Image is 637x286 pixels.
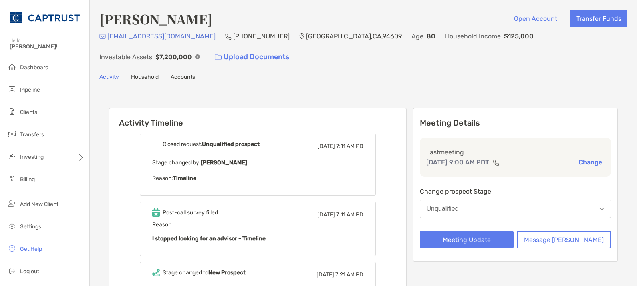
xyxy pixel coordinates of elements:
button: Open Account [508,10,563,27]
img: investing icon [7,152,17,161]
div: Stage changed to [163,269,246,276]
b: Unqualified prospect [202,141,260,148]
img: Open dropdown arrow [599,208,604,210]
p: Stage changed by: [152,158,363,168]
img: Email Icon [99,34,106,39]
span: [PERSON_NAME]! [10,43,85,50]
button: Change [576,158,605,166]
span: [DATE] [317,143,335,150]
p: [DATE] 9:00 AM PDT [426,157,489,167]
a: Upload Documents [210,48,295,66]
b: New Prospect [208,269,246,276]
p: [PHONE_NUMBER] [233,31,290,41]
p: 80 [427,31,435,41]
p: Change prospect Stage [420,186,611,196]
span: [DATE] [317,211,335,218]
span: 7:11 AM PD [336,211,363,218]
a: Accounts [171,74,195,82]
img: logout icon [7,266,17,276]
span: Billing [20,176,35,183]
p: Investable Assets [99,52,152,62]
p: Household Income [445,31,501,41]
img: get-help icon [7,244,17,253]
h6: Activity Timeline [109,108,406,128]
a: Activity [99,74,119,82]
img: Event icon [152,269,160,276]
div: Post-call survey filled. [163,209,220,216]
p: [EMAIL_ADDRESS][DOMAIN_NAME] [107,31,216,41]
span: Log out [20,268,39,275]
b: I stopped looking for an advisor - Timeline [152,235,266,242]
button: Message [PERSON_NAME] [517,231,611,248]
h4: [PERSON_NAME] [99,10,212,28]
span: Get Help [20,246,42,252]
p: $125,000 [504,31,534,41]
a: Household [131,74,159,82]
p: [GEOGRAPHIC_DATA] , CA , 94609 [306,31,402,41]
b: [PERSON_NAME] [201,159,247,166]
span: [DATE] [316,271,334,278]
img: CAPTRUST Logo [10,3,80,32]
span: Add New Client [20,201,58,208]
span: Clients [20,109,37,116]
b: Timeline [173,175,196,182]
span: Investing [20,154,44,160]
button: Transfer Funds [570,10,627,27]
p: Age [411,31,423,41]
img: communication type [492,159,500,166]
img: clients icon [7,107,17,116]
img: transfers icon [7,129,17,139]
img: pipeline icon [7,84,17,94]
span: Dashboard [20,64,48,71]
p: Last meeting [426,147,605,157]
div: Unqualified [427,205,459,212]
img: Event icon [152,140,160,148]
img: Phone Icon [225,33,232,40]
img: Event icon [152,208,160,217]
button: Unqualified [420,200,611,218]
img: Location Icon [299,33,304,40]
img: dashboard icon [7,62,17,72]
span: Settings [20,223,41,230]
p: $7,200,000 [155,52,192,62]
img: billing icon [7,174,17,184]
img: settings icon [7,221,17,231]
span: 7:11 AM PD [336,143,363,150]
p: Meeting Details [420,118,611,128]
img: add_new_client icon [7,199,17,208]
img: Info Icon [195,54,200,59]
span: Pipeline [20,86,40,93]
span: Transfers [20,131,44,138]
img: button icon [215,54,222,60]
p: Reason: [152,173,363,183]
div: Closed request, [163,141,260,148]
button: Meeting Update [420,231,514,248]
span: Reason: [152,221,363,244]
span: 7:21 AM PD [335,271,363,278]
